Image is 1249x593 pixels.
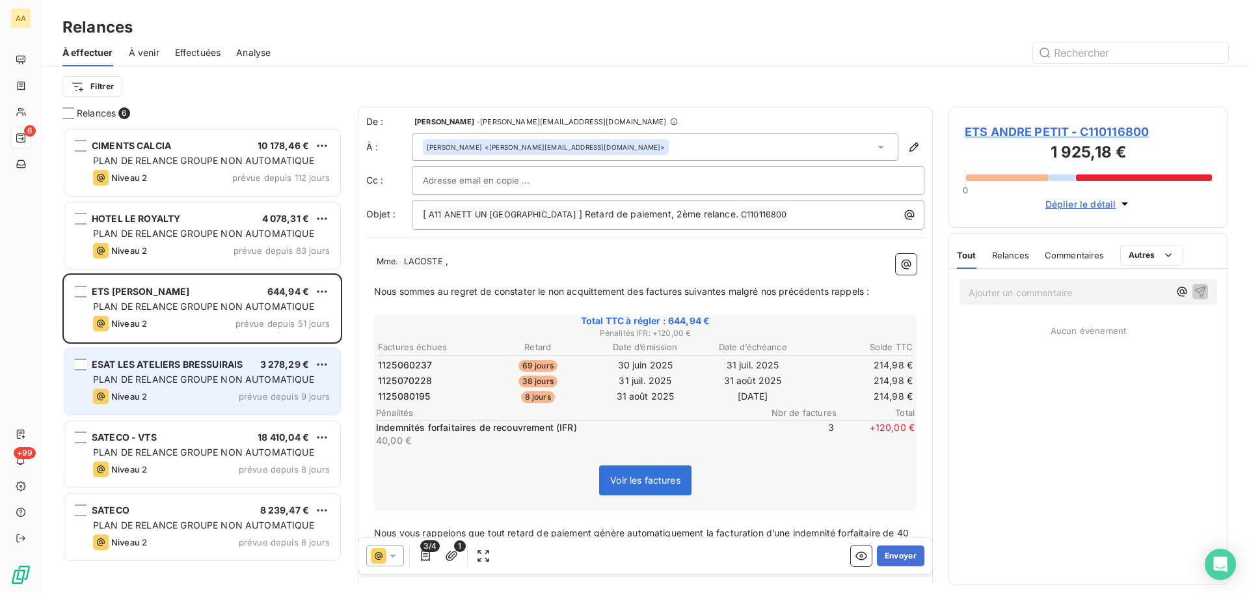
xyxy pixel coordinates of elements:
[377,340,483,354] th: Factures échues
[1045,250,1105,260] span: Commentaires
[1051,325,1126,336] span: Aucun évènement
[62,128,342,593] div: grid
[700,358,806,372] td: 31 juil. 2025
[376,421,753,434] p: Indemnités forfaitaires de recouvrement (IFR)
[366,141,412,154] label: À :
[92,213,180,224] span: HOTEL LE ROYALTY
[877,545,924,566] button: Envoyer
[376,314,915,327] span: Total TTC à régler : 644,94 €
[234,245,330,256] span: prévue depuis 83 jours
[739,208,789,223] span: C110116800
[518,376,557,387] span: 38 jours
[610,475,680,486] span: Voir les factures
[521,391,555,403] span: 8 jours
[378,390,431,403] span: 1125080195
[62,76,122,97] button: Filtrer
[93,374,314,385] span: PLAN DE RELANCE GROUPE NON AUTOMATIQUE
[378,374,433,387] span: 1125070228
[93,155,314,166] span: PLAN DE RELANCE GROUPE NON AUTOMATIQUE
[700,389,806,404] td: [DATE]
[239,464,330,475] span: prévue depuis 8 jours
[427,143,665,152] div: <[PERSON_NAME][EMAIL_ADDRESS][DOMAIN_NAME]>
[1033,42,1228,63] input: Rechercher
[592,374,698,388] td: 31 juil. 2025
[837,407,915,418] span: Total
[446,255,448,266] span: ,
[414,118,474,126] span: [PERSON_NAME]
[427,143,482,152] span: [PERSON_NAME]
[837,421,915,447] span: + 120,00 €
[258,432,309,443] span: 18 410,04 €
[118,107,130,119] span: 6
[260,504,310,516] span: 8 239,47 €
[374,286,869,297] span: Nous sommes au regret de constater le non acquittement des factures suivantes malgré nos précéden...
[759,407,837,418] span: Nbr de factures
[700,340,806,354] th: Date d’échéance
[427,208,578,223] span: A11 ANETT UN [GEOGRAPHIC_DATA]
[700,374,806,388] td: 31 août 2025
[10,564,31,585] img: Logo LeanPay
[423,208,426,219] span: [
[807,374,913,388] td: 214,98 €
[92,359,243,370] span: ESAT LES ATELIERS BRESSUIRAIS
[965,123,1212,141] span: ETS ANDRE PETIT - C110116800
[93,228,314,239] span: PLAN DE RELANCE GROUPE NON AUTOMATIQUE
[62,16,133,39] h3: Relances
[477,118,666,126] span: - [PERSON_NAME][EMAIL_ADDRESS][DOMAIN_NAME]
[14,447,36,459] span: +99
[592,340,698,354] th: Date d’émission
[239,537,330,547] span: prévue depuis 8 jours
[366,115,412,128] span: De :
[239,391,330,402] span: prévue depuis 9 jours
[111,391,147,402] span: Niveau 2
[111,172,147,183] span: Niveau 2
[965,141,1212,167] h3: 1 925,18 €
[454,540,466,552] span: 1
[376,407,759,418] span: Pénalités
[376,327,915,339] span: Pénalités IFR : + 120,00 €
[1205,549,1236,580] div: Open Intercom Messenger
[375,255,401,269] span: Mme.
[92,286,190,297] span: ETS [PERSON_NAME]
[111,318,147,329] span: Niveau 2
[175,46,221,59] span: Effectuées
[756,421,834,447] span: 3
[258,140,309,151] span: 10 178,46 €
[1120,245,1183,266] button: Autres
[77,107,116,120] span: Relances
[518,360,557,372] span: 69 jours
[129,46,159,59] span: À venir
[93,519,314,531] span: PLAN DE RELANCE GROUPE NON AUTOMATIQUE
[807,358,913,372] td: 214,98 €
[111,464,147,475] span: Niveau 2
[378,359,433,372] span: 1125060237
[963,185,968,195] span: 0
[62,46,113,59] span: À effectuer
[366,208,396,219] span: Objet :
[579,208,738,219] span: ] Retard de paiement, 2ème relance.
[485,340,591,354] th: Retard
[24,125,36,137] span: 6
[420,540,440,552] span: 3/4
[592,358,698,372] td: 30 juin 2025
[957,250,976,260] span: Tout
[1041,197,1136,212] button: Déplier le détail
[592,389,698,404] td: 31 août 2025
[236,46,271,59] span: Analyse
[260,359,310,370] span: 3 278,29 €
[807,389,913,404] td: 214,98 €
[374,527,911,568] span: Nous vous rappelons que tout retard de paiement génère automatiquement la facturation d’une indem...
[376,434,753,447] p: 40,00 €
[423,171,563,190] input: Adresse email en copie ...
[10,8,31,29] div: AA
[992,250,1029,260] span: Relances
[1045,197,1116,211] span: Déplier le détail
[366,174,412,187] label: Cc :
[93,447,314,458] span: PLAN DE RELANCE GROUPE NON AUTOMATIQUE
[807,340,913,354] th: Solde TTC
[111,245,147,256] span: Niveau 2
[267,286,309,297] span: 644,94 €
[92,432,157,443] span: SATECO - VTS
[111,537,147,547] span: Niveau 2
[262,213,310,224] span: 4 078,31 €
